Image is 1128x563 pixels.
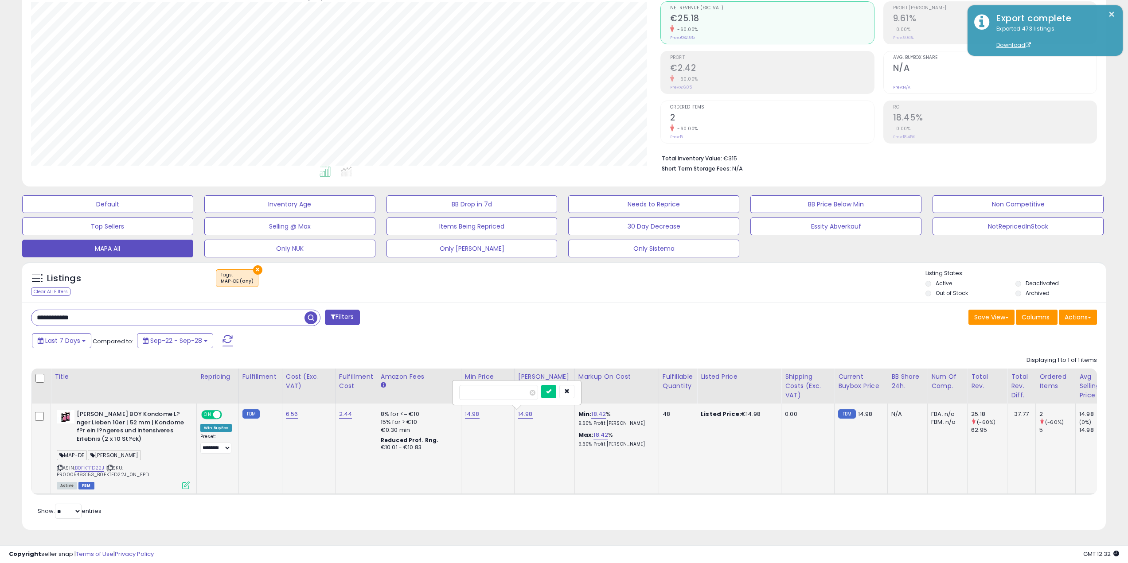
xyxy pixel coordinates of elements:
small: (-60%) [977,419,995,426]
span: MAP-DE [57,450,87,460]
span: Compared to: [93,337,133,346]
button: Non Competitive [933,195,1104,213]
button: Items Being Repriced [386,217,558,235]
span: Show: entries [38,507,101,515]
button: Needs to Reprice [568,195,739,213]
button: 30 Day Decrease [568,217,739,235]
b: [PERSON_NAME] BOY Kondome L?nger Lieben 10er | 52 mm | Kondome f?r ein l?ngeres und intensiveres ... [77,410,184,445]
div: 8% for <= €10 [381,410,454,418]
label: Out of Stock [936,289,968,297]
button: Actions [1059,310,1097,325]
div: Total Rev. Diff. [1011,372,1032,400]
div: % [578,431,652,447]
div: Fulfillment Cost [339,372,373,391]
div: BB Share 24h. [891,372,924,391]
div: Listed Price [701,372,777,381]
div: Cost (Exc. VAT) [286,372,332,391]
span: Net Revenue (Exc. VAT) [670,6,874,11]
small: -60.00% [674,76,698,82]
a: 6.56 [286,410,298,419]
div: seller snap | | [9,550,154,559]
small: FBM [242,409,260,419]
button: Only Sistema [568,240,739,257]
div: FBA: n/a [931,410,960,418]
a: Terms of Use [76,550,113,558]
div: N/A [891,410,921,418]
small: -60.00% [674,26,698,33]
div: 62.95 [971,426,1007,434]
button: Last 7 Days [32,333,91,348]
div: Fulfillable Quantity [663,372,693,391]
div: 2 [1039,410,1075,418]
a: Download [996,41,1031,49]
b: Short Term Storage Fees: [662,165,731,172]
small: Prev: €6.05 [670,85,692,90]
button: Sep-22 - Sep-28 [137,333,213,348]
a: 2.44 [339,410,352,419]
button: NotRepricedInStock [933,217,1104,235]
div: Shipping Costs (Exc. VAT) [785,372,831,400]
b: Max: [578,431,594,439]
h2: 18.45% [893,113,1097,124]
div: MAP-DE (any) [221,278,254,284]
div: Export complete [990,12,1116,25]
h2: €2.42 [670,63,874,75]
a: 18.42 [591,410,606,419]
button: Columns [1016,310,1058,325]
small: -60.00% [674,125,698,132]
b: Min: [578,410,592,418]
button: MAPA All [22,240,193,257]
span: Profit [670,55,874,60]
img: 31PP0TwzWgL._SL40_.jpg [57,410,74,423]
span: Tags : [221,272,254,285]
p: Listing States: [925,269,1106,278]
span: 14.98 [858,410,873,418]
div: Repricing [200,372,235,381]
div: Win BuyBox [200,424,232,432]
small: Prev: 5 [670,134,683,140]
small: (-60%) [1045,419,1064,426]
div: Min Price [465,372,511,381]
button: BB Drop in 7d [386,195,558,213]
div: Total Rev. [971,372,1003,391]
span: [PERSON_NAME] [88,450,141,460]
small: Prev: N/A [893,85,910,90]
p: 9.60% Profit [PERSON_NAME] [578,441,652,447]
div: €14.98 [701,410,774,418]
div: % [578,410,652,427]
div: 5 [1039,426,1075,434]
label: Active [936,280,952,287]
button: Only NUK [204,240,375,257]
span: Ordered Items [670,105,874,110]
div: -37.77 [1011,410,1029,418]
small: 0.00% [893,125,911,132]
div: Current Buybox Price [838,372,884,391]
b: Reduced Prof. Rng. [381,436,439,444]
h2: 9.61% [893,13,1097,25]
div: Exported 473 listings. [990,25,1116,50]
small: Amazon Fees. [381,381,386,389]
div: [PERSON_NAME] [518,372,571,381]
span: Sep-22 - Sep-28 [150,336,202,345]
small: 0.00% [893,26,911,33]
label: Archived [1026,289,1050,297]
div: 0.00 [785,410,827,418]
a: Privacy Policy [115,550,154,558]
div: Title [55,372,193,381]
div: FBM: n/a [931,418,960,426]
button: BB Price Below Min [750,195,921,213]
button: Default [22,195,193,213]
span: Profit [PERSON_NAME] [893,6,1097,11]
div: Amazon Fees [381,372,457,381]
a: 18.42 [593,431,608,439]
div: ASIN: [57,410,190,488]
button: × [1108,9,1115,20]
small: Prev: 9.61% [893,35,913,40]
a: B0FKTFD22J [75,464,104,472]
span: All listings currently available for purchase on Amazon [57,482,77,489]
button: Essity Abverkauf [750,217,921,235]
p: 9.60% Profit [PERSON_NAME] [578,420,652,427]
li: €315 [662,152,1090,163]
strong: Copyright [9,550,41,558]
b: Total Inventory Value: [662,155,722,162]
